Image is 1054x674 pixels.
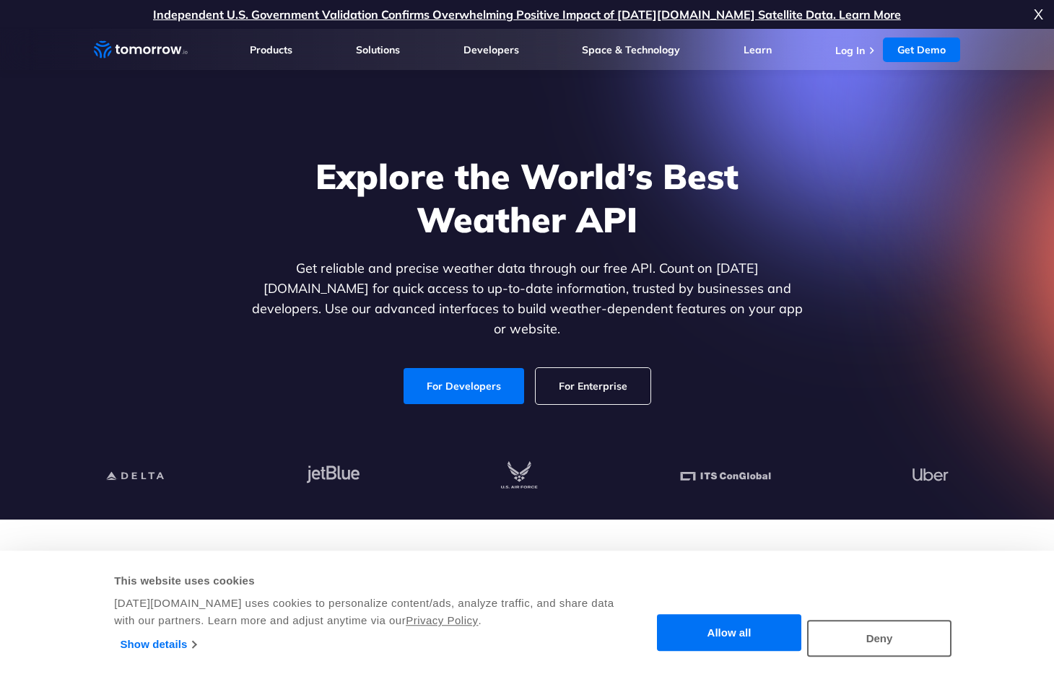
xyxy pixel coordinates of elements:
[463,43,519,56] a: Developers
[248,154,806,241] h1: Explore the World’s Best Weather API
[657,615,801,652] button: Allow all
[114,572,632,590] div: This website uses cookies
[94,39,188,61] a: Home link
[807,620,951,657] button: Deny
[883,38,960,62] a: Get Demo
[406,614,478,626] a: Privacy Policy
[744,43,772,56] a: Learn
[121,634,196,655] a: Show details
[582,43,680,56] a: Space & Technology
[248,258,806,339] p: Get reliable and precise weather data through our free API. Count on [DATE][DOMAIN_NAME] for quic...
[114,595,632,629] div: [DATE][DOMAIN_NAME] uses cookies to personalize content/ads, analyze traffic, and share data with...
[536,368,650,404] a: For Enterprise
[404,368,524,404] a: For Developers
[356,43,400,56] a: Solutions
[153,7,901,22] a: Independent U.S. Government Validation Confirms Overwhelming Positive Impact of [DATE][DOMAIN_NAM...
[835,44,865,57] a: Log In
[250,43,292,56] a: Products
